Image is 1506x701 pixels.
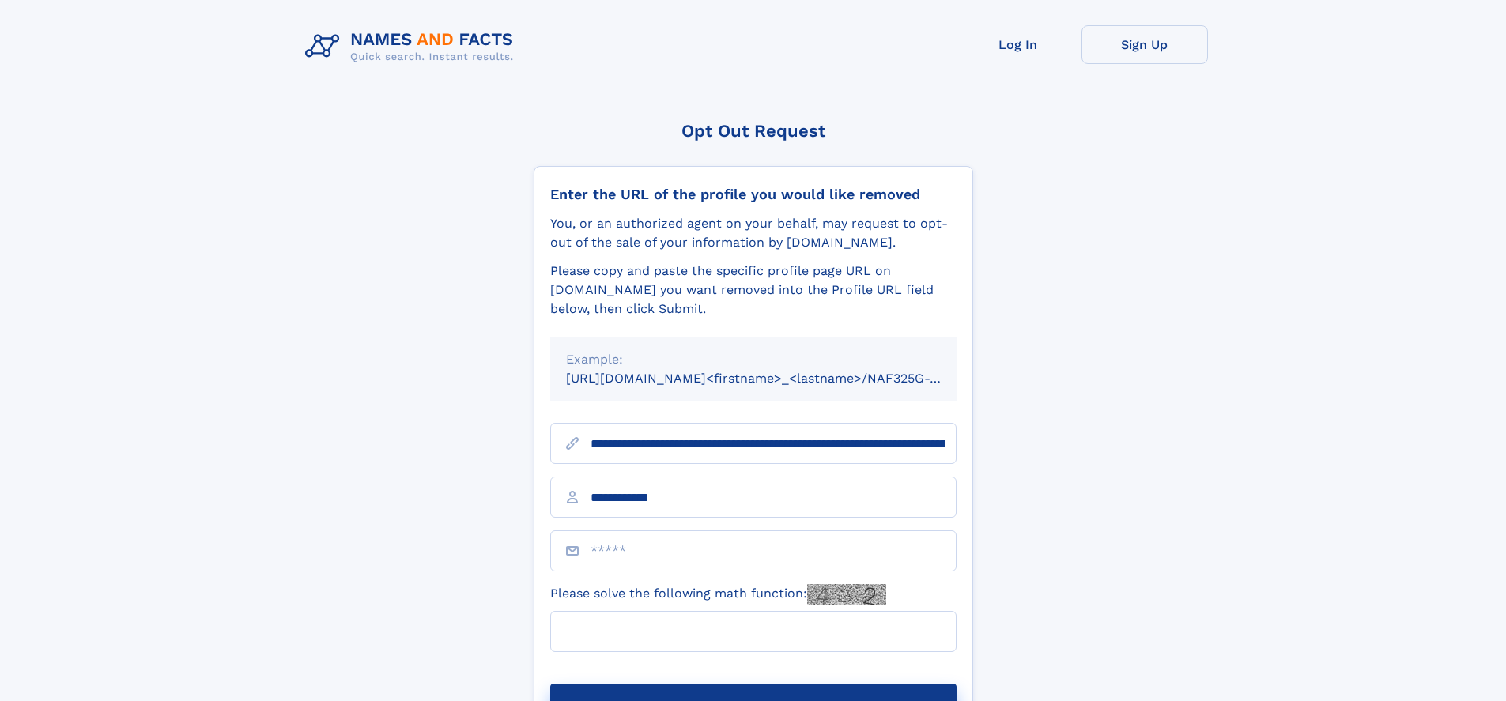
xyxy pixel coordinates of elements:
a: Log In [955,25,1081,64]
img: Logo Names and Facts [299,25,527,68]
div: Example: [566,350,941,369]
div: Please copy and paste the specific profile page URL on [DOMAIN_NAME] you want removed into the Pr... [550,262,957,318]
div: Enter the URL of the profile you would like removed [550,186,957,203]
small: [URL][DOMAIN_NAME]<firstname>_<lastname>/NAF325G-xxxxxxxx [566,371,987,386]
a: Sign Up [1081,25,1208,64]
div: You, or an authorized agent on your behalf, may request to opt-out of the sale of your informatio... [550,214,957,252]
label: Please solve the following math function: [550,584,886,605]
div: Opt Out Request [534,121,973,141]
